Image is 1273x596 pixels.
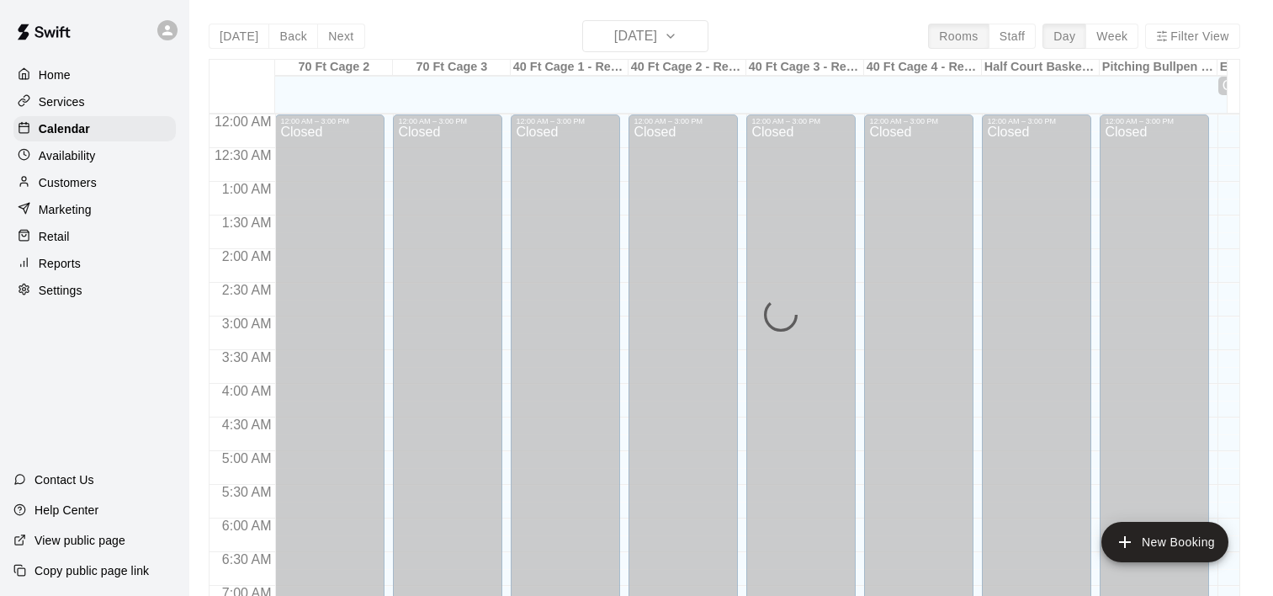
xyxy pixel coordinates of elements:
[218,182,276,196] span: 1:00 AM
[34,502,98,519] p: Help Center
[39,201,92,218] p: Marketing
[218,249,276,263] span: 2:00 AM
[34,562,149,579] p: Copy public page link
[39,228,70,245] p: Retail
[13,197,176,222] a: Marketing
[13,278,176,303] a: Settings
[39,93,85,110] p: Services
[275,60,393,76] div: 70 Ft Cage 2
[210,114,276,129] span: 12:00 AM
[634,117,733,125] div: 12:00 AM – 3:00 PM
[746,60,864,76] div: 40 Ft Cage 3 - Retractable
[13,224,176,249] a: Retail
[39,282,82,299] p: Settings
[629,60,746,76] div: 40 Ft Cage 2 - Retractable
[34,471,94,488] p: Contact Us
[13,89,176,114] a: Services
[280,117,379,125] div: 12:00 AM – 3:00 PM
[218,350,276,365] span: 3:30 AM
[751,117,851,125] div: 12:00 AM – 3:00 PM
[34,532,125,549] p: View public page
[218,384,276,398] span: 4:00 AM
[1105,117,1204,125] div: 12:00 AM – 3:00 PM
[218,451,276,466] span: 5:00 AM
[13,251,176,276] a: Reports
[393,60,511,76] div: 70 Ft Cage 3
[869,117,968,125] div: 12:00 AM – 3:00 PM
[511,60,629,76] div: 40 Ft Cage 1 - Retractable
[210,148,276,162] span: 12:30 AM
[864,60,982,76] div: 40 Ft Cage 4 - Retractable
[982,60,1100,76] div: Half Court Basketball Court
[13,62,176,88] a: Home
[13,143,176,168] a: Availability
[39,67,71,83] p: Home
[987,117,1086,125] div: 12:00 AM – 3:00 PM
[398,117,497,125] div: 12:00 AM – 3:00 PM
[218,283,276,297] span: 2:30 AM
[39,255,81,272] p: Reports
[218,485,276,499] span: 5:30 AM
[218,418,276,432] span: 4:30 AM
[516,117,615,125] div: 12:00 AM – 3:00 PM
[13,170,176,195] a: Customers
[39,147,96,164] p: Availability
[13,116,176,141] a: Calendar
[218,216,276,230] span: 1:30 AM
[39,174,97,191] p: Customers
[218,519,276,533] span: 6:00 AM
[1101,522,1228,562] button: add
[218,552,276,567] span: 6:30 AM
[39,120,90,137] p: Calendar
[1100,60,1217,76] div: Pitching Bullpen - 70 Ft Cage 1 (NO HITTING ALLOWED)
[218,317,276,331] span: 3:00 AM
